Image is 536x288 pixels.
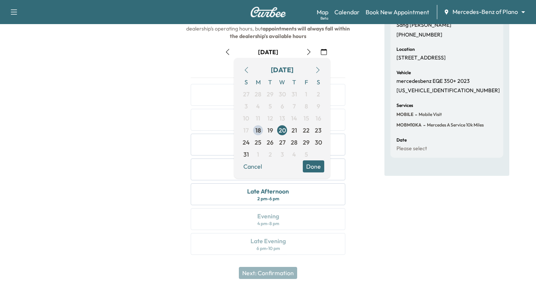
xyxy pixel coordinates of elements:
[288,76,300,88] span: T
[292,150,296,159] span: 4
[396,47,415,52] h6: Location
[255,90,261,99] span: 28
[452,8,518,16] span: Mercedes-Benz of Plano
[291,114,297,123] span: 14
[243,138,250,147] span: 24
[317,102,320,111] span: 9
[279,126,286,135] span: 20
[247,187,289,196] div: Late Afternoon
[316,114,321,123] span: 16
[305,102,308,111] span: 8
[243,150,249,159] span: 31
[396,78,470,85] p: mercedesbenz EQE 350+ 2023
[366,8,429,17] a: Book New Appointment
[396,145,427,152] p: Please select
[291,138,298,147] span: 28
[422,121,425,129] span: -
[396,70,411,75] h6: Vehicle
[267,90,273,99] span: 29
[250,7,286,17] img: Curbee Logo
[396,22,451,29] p: Sang [PERSON_NAME]
[320,15,328,21] div: Beta
[264,76,276,88] span: T
[281,150,284,159] span: 3
[267,138,273,147] span: 26
[417,111,442,117] span: Mobile Visit
[230,25,351,40] b: appointments will always fall within the dealership's available hours
[255,138,261,147] span: 25
[304,114,309,123] span: 15
[279,90,286,99] span: 30
[315,126,322,135] span: 23
[396,55,446,61] p: [STREET_ADDRESS]
[267,114,273,123] span: 12
[396,138,407,142] h6: Date
[303,126,310,135] span: 22
[293,102,296,111] span: 7
[312,76,324,88] span: S
[255,126,261,135] span: 18
[292,90,297,99] span: 31
[258,48,278,56] div: [DATE]
[257,150,259,159] span: 1
[317,8,328,17] a: MapBeta
[303,160,324,172] button: Done
[315,138,322,147] span: 30
[243,126,249,135] span: 17
[300,76,312,88] span: F
[276,76,288,88] span: W
[240,160,266,172] button: Cancel
[269,102,272,111] span: 5
[305,150,308,159] span: 5
[425,122,484,128] span: Mercedes A Service 10k miles
[396,87,500,94] p: [US_VEHICLE_IDENTIFICATION_NUMBER]
[396,32,442,38] p: [PHONE_NUMBER]
[303,138,310,147] span: 29
[292,126,297,135] span: 21
[267,126,273,135] span: 19
[396,122,422,128] span: MOBM10KA
[240,76,252,88] span: S
[243,114,249,123] span: 10
[279,114,285,123] span: 13
[252,76,264,88] span: M
[243,90,249,99] span: 27
[279,138,285,147] span: 27
[396,111,413,117] span: MOBILE
[256,102,260,111] span: 4
[413,111,417,118] span: -
[334,8,360,17] a: Calendar
[305,90,307,99] span: 1
[317,90,320,99] span: 2
[281,102,284,111] span: 6
[256,114,260,123] span: 11
[271,65,293,75] div: [DATE]
[396,103,413,108] h6: Services
[244,102,248,111] span: 3
[269,150,272,159] span: 2
[257,196,279,202] div: 2 pm - 6 pm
